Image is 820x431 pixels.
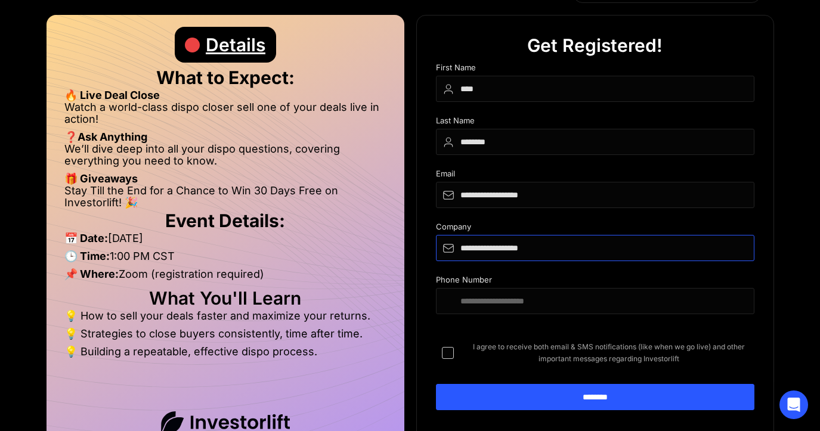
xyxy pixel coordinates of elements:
span: I agree to receive both email & SMS notifications (like when we go live) and other important mess... [463,341,754,365]
div: Company [436,222,754,235]
div: Email [436,169,754,182]
strong: 🔥 Live Deal Close [64,89,160,101]
li: We’ll dive deep into all your dispo questions, covering everything you need to know. [64,143,386,173]
strong: ❓Ask Anything [64,131,147,143]
strong: What to Expect: [156,67,295,88]
li: 💡 How to sell your deals faster and maximize your returns. [64,310,386,328]
strong: 📌 Where: [64,268,119,280]
div: Get Registered! [527,27,663,63]
strong: 📅 Date: [64,232,108,244]
strong: 🎁 Giveaways [64,172,138,185]
div: Open Intercom Messenger [779,390,808,419]
div: First Name [436,63,754,76]
strong: 🕒 Time: [64,250,110,262]
li: [DATE] [64,232,386,250]
strong: Event Details: [165,210,285,231]
div: Details [206,27,265,63]
li: 💡 Strategies to close buyers consistently, time after time. [64,328,386,346]
div: Last Name [436,116,754,129]
li: Stay Till the End for a Chance to Win 30 Days Free on Investorlift! 🎉 [64,185,386,209]
li: Zoom (registration required) [64,268,386,286]
li: 1:00 PM CST [64,250,386,268]
li: 💡 Building a repeatable, effective dispo process. [64,346,386,358]
div: Phone Number [436,275,754,288]
h2: What You'll Learn [64,292,386,304]
form: DIspo Day Main Form [436,63,754,429]
li: Watch a world-class dispo closer sell one of your deals live in action! [64,101,386,131]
